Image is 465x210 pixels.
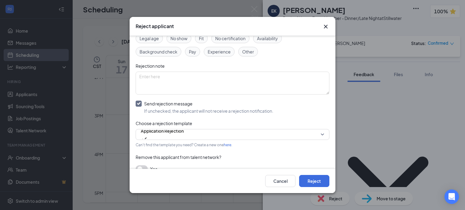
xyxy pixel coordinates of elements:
span: Availability [257,35,278,42]
button: Reject [299,175,329,187]
svg: Cross [322,23,329,30]
h3: Reject applicant [136,23,174,30]
button: Close [322,23,329,30]
span: Rejection note [136,63,165,69]
span: No certification [215,35,246,42]
span: Fit [199,35,204,42]
span: Legal age [140,35,159,42]
a: here [224,143,231,147]
span: Choose a rejection template [136,121,192,126]
button: Cancel [265,175,295,187]
span: Yes [150,165,157,173]
span: Background check [140,48,177,55]
span: Application Rejection [141,126,184,135]
div: Open Intercom Messenger [444,189,459,204]
span: Pay [189,48,196,55]
svg: Checkmark [141,135,148,143]
span: Other [242,48,254,55]
span: Remove this applicant from talent network? [136,154,221,160]
span: Can't find the template you need? Create a new one . [136,143,232,147]
span: Experience [208,48,231,55]
span: No show [170,35,187,42]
